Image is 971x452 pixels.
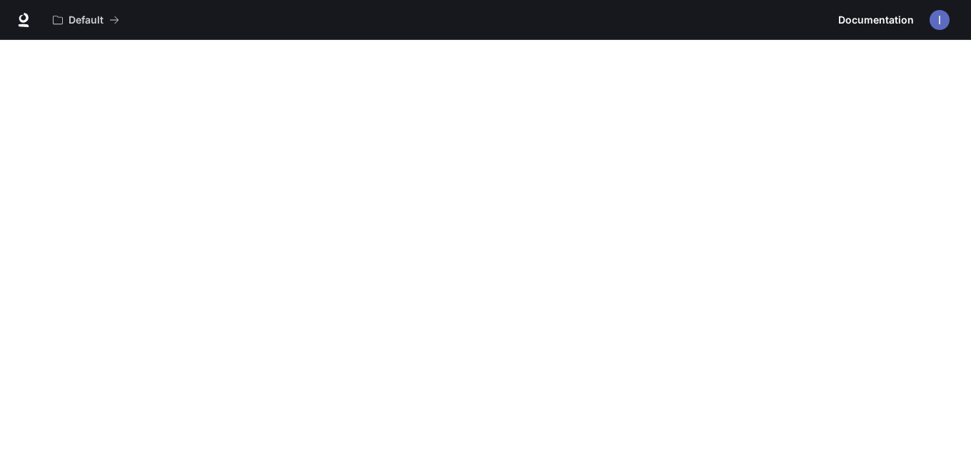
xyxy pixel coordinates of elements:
[832,6,920,34] a: Documentation
[930,10,950,30] img: User avatar
[46,6,126,34] button: All workspaces
[69,14,104,26] p: Default
[925,6,954,34] button: User avatar
[838,11,914,29] span: Documentation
